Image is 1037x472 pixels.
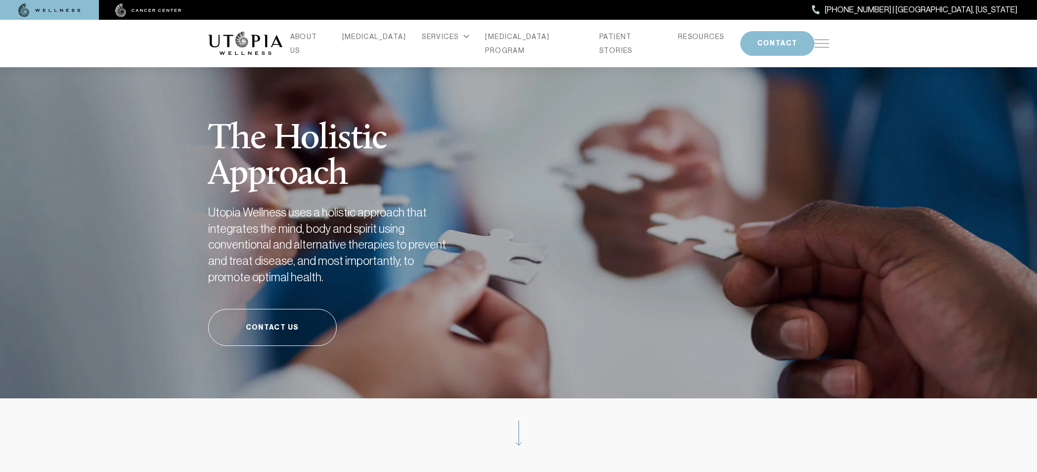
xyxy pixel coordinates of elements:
[740,31,814,56] button: CONTACT
[208,309,337,346] a: Contact Us
[599,30,662,57] a: PATIENT STORIES
[678,30,724,43] a: RESOURCES
[208,97,500,193] h1: The Holistic Approach
[812,3,1017,16] a: [PHONE_NUMBER] | [GEOGRAPHIC_DATA], [US_STATE]
[485,30,584,57] a: [MEDICAL_DATA] PROGRAM
[18,3,81,17] img: wellness
[208,32,282,55] img: logo
[342,30,406,43] a: [MEDICAL_DATA]
[208,205,455,285] h2: Utopia Wellness uses a holistic approach that integrates the mind, body and spirit using conventi...
[115,3,181,17] img: cancer center
[814,40,829,47] img: icon-hamburger
[825,3,1017,16] span: [PHONE_NUMBER] | [GEOGRAPHIC_DATA], [US_STATE]
[422,30,469,43] div: SERVICES
[290,30,326,57] a: ABOUT US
